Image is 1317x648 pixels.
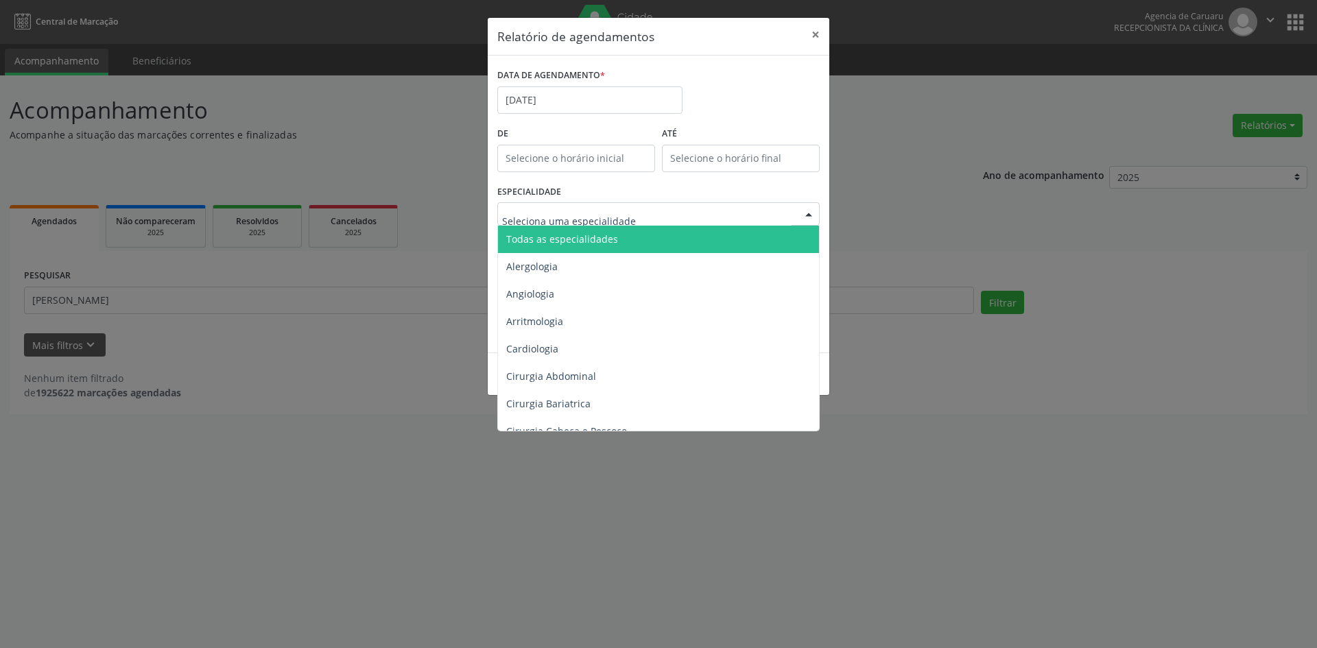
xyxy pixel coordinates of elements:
[506,370,596,383] span: Cirurgia Abdominal
[502,207,792,235] input: Seleciona uma especialidade
[506,287,554,300] span: Angiologia
[506,342,558,355] span: Cardiologia
[506,315,563,328] span: Arritmologia
[662,145,820,172] input: Selecione o horário final
[497,123,655,145] label: De
[506,397,591,410] span: Cirurgia Bariatrica
[662,123,820,145] label: ATÉ
[497,145,655,172] input: Selecione o horário inicial
[506,424,627,437] span: Cirurgia Cabeça e Pescoço
[506,260,558,273] span: Alergologia
[506,232,618,245] span: Todas as especialidades
[497,65,605,86] label: DATA DE AGENDAMENTO
[497,86,683,114] input: Selecione uma data ou intervalo
[497,182,561,203] label: ESPECIALIDADE
[497,27,654,45] h5: Relatório de agendamentos
[802,18,829,51] button: Close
